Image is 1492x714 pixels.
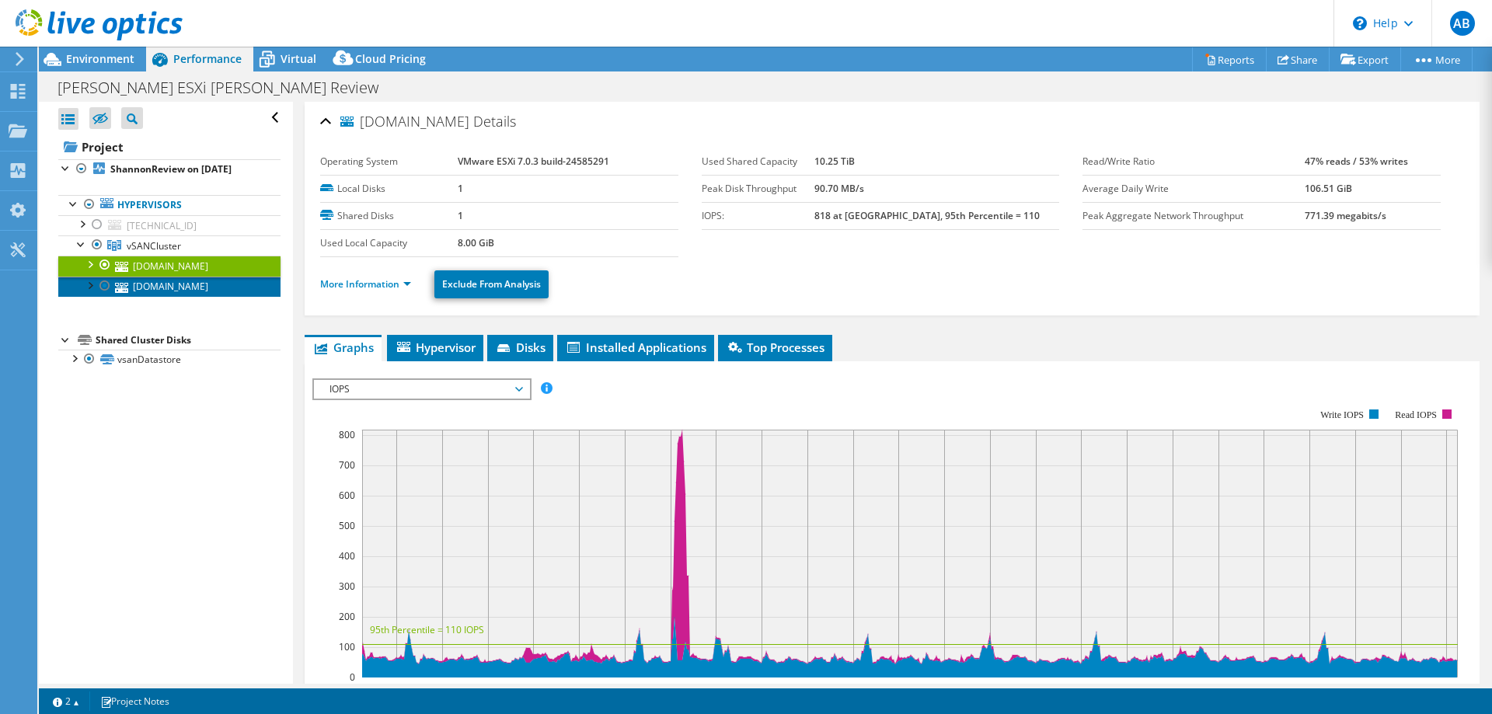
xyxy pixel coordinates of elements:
[565,340,706,355] span: Installed Applications
[58,350,281,370] a: vsanDatastore
[339,489,355,502] text: 600
[58,215,281,235] a: [TECHNICAL_ID]
[339,580,355,593] text: 300
[42,691,90,711] a: 2
[320,181,458,197] label: Local Disks
[1082,208,1305,224] label: Peak Aggregate Network Throughput
[96,331,281,350] div: Shared Cluster Disks
[1266,47,1330,71] a: Share
[58,235,281,256] a: vSANCluster
[1305,155,1408,168] b: 47% reads / 53% writes
[1396,409,1438,420] text: Read IOPS
[434,270,549,298] a: Exclude From Analysis
[473,112,516,131] span: Details
[370,623,484,636] text: 95th Percentile = 110 IOPS
[814,209,1040,222] b: 818 at [GEOGRAPHIC_DATA], 95th Percentile = 110
[339,610,355,623] text: 200
[395,340,476,355] span: Hypervisor
[58,134,281,159] a: Project
[110,162,232,176] b: ShannonReview on [DATE]
[320,277,411,291] a: More Information
[458,155,609,168] b: VMware ESXi 7.0.3 build-24585291
[458,182,463,195] b: 1
[355,51,426,66] span: Cloud Pricing
[312,340,374,355] span: Graphs
[1082,154,1305,169] label: Read/Write Ratio
[58,256,281,276] a: [DOMAIN_NAME]
[1353,16,1367,30] svg: \n
[495,340,546,355] span: Disks
[1305,182,1352,195] b: 106.51 GiB
[281,51,316,66] span: Virtual
[339,519,355,532] text: 500
[350,670,355,684] text: 0
[58,277,281,297] a: [DOMAIN_NAME]
[127,219,197,232] span: [TECHNICAL_ID]
[458,209,463,222] b: 1
[1400,47,1473,71] a: More
[339,549,355,562] text: 400
[89,691,180,711] a: Project Notes
[1305,209,1386,222] b: 771.39 megabits/s
[726,340,824,355] span: Top Processes
[339,428,355,441] text: 800
[1192,47,1267,71] a: Reports
[458,236,494,249] b: 8.00 GiB
[127,239,181,253] span: vSANCluster
[1082,181,1305,197] label: Average Daily Write
[322,380,521,399] span: IOPS
[339,640,355,653] text: 100
[51,79,403,96] h1: [PERSON_NAME] ESXi [PERSON_NAME] Review
[320,154,458,169] label: Operating System
[814,155,855,168] b: 10.25 TiB
[1329,47,1401,71] a: Export
[339,458,355,472] text: 700
[702,208,814,224] label: IOPS:
[66,51,134,66] span: Environment
[58,159,281,179] a: ShannonReview on [DATE]
[320,208,458,224] label: Shared Disks
[702,154,814,169] label: Used Shared Capacity
[1450,11,1475,36] span: AB
[1320,409,1364,420] text: Write IOPS
[58,195,281,215] a: Hypervisors
[340,114,469,130] span: [DOMAIN_NAME]
[173,51,242,66] span: Performance
[702,181,814,197] label: Peak Disk Throughput
[814,182,864,195] b: 90.70 MB/s
[320,235,458,251] label: Used Local Capacity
